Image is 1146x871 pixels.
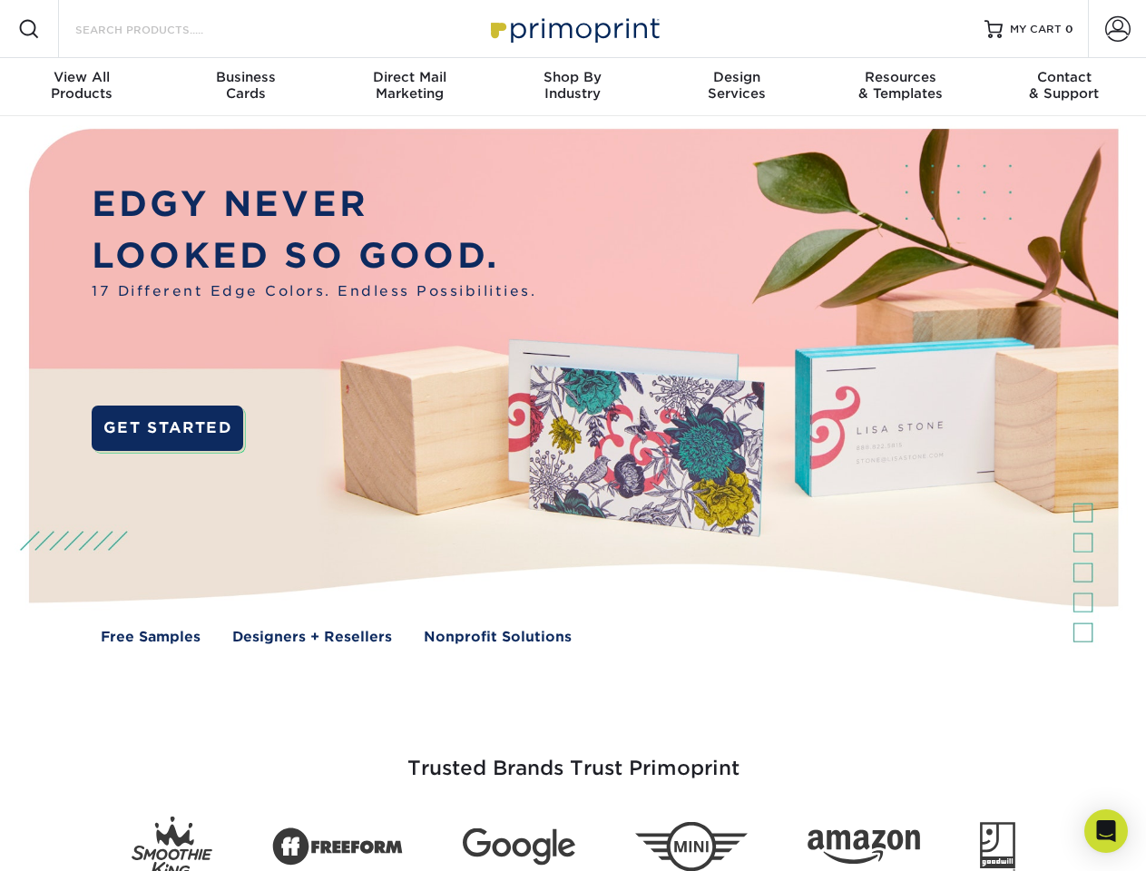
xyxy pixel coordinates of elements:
span: Design [655,69,818,85]
span: Business [163,69,327,85]
a: GET STARTED [92,406,243,451]
div: Open Intercom Messenger [1084,809,1128,853]
h3: Trusted Brands Trust Primoprint [43,713,1104,802]
a: Free Samples [101,627,201,648]
div: & Support [983,69,1146,102]
a: Direct MailMarketing [328,58,491,116]
img: Amazon [808,830,920,865]
a: Shop ByIndustry [491,58,654,116]
p: LOOKED SO GOOD. [92,230,536,282]
img: Goodwill [980,822,1015,871]
div: Industry [491,69,654,102]
div: Cards [163,69,327,102]
input: SEARCH PRODUCTS..... [73,18,250,40]
span: Contact [983,69,1146,85]
a: DesignServices [655,58,818,116]
span: MY CART [1010,22,1062,37]
div: Marketing [328,69,491,102]
span: Shop By [491,69,654,85]
img: Google [463,828,575,866]
span: 0 [1065,23,1073,35]
span: 17 Different Edge Colors. Endless Possibilities. [92,281,536,302]
a: Designers + Resellers [232,627,392,648]
p: EDGY NEVER [92,179,536,230]
img: Primoprint [483,9,664,48]
a: Resources& Templates [818,58,982,116]
span: Direct Mail [328,69,491,85]
a: Contact& Support [983,58,1146,116]
div: Services [655,69,818,102]
div: & Templates [818,69,982,102]
a: Nonprofit Solutions [424,627,572,648]
a: BusinessCards [163,58,327,116]
span: Resources [818,69,982,85]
